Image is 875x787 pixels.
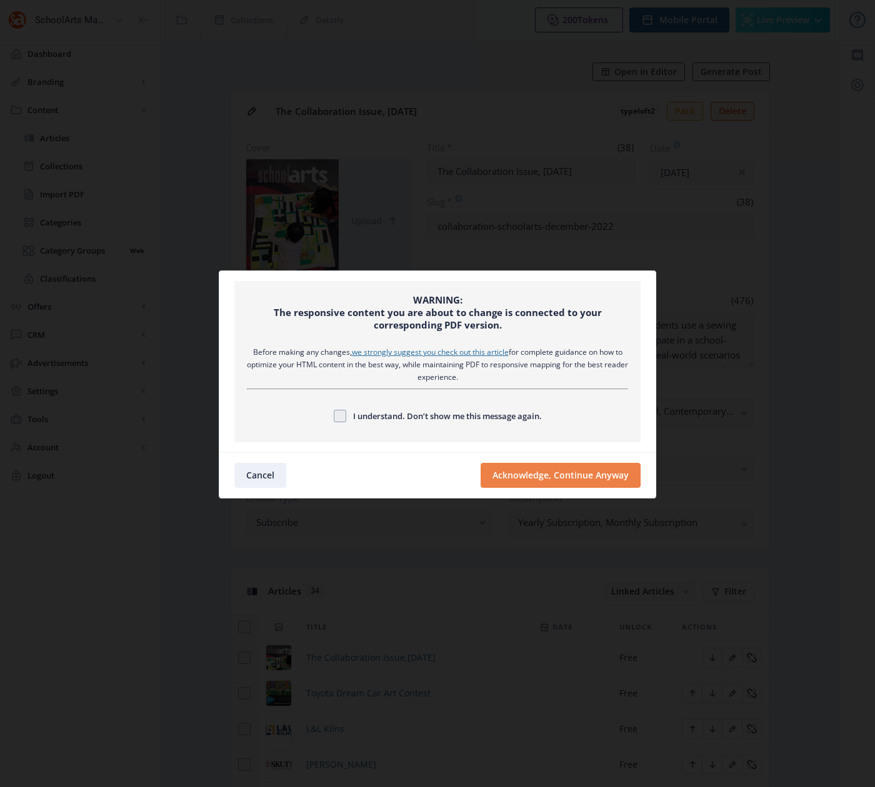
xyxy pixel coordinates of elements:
[234,463,286,488] button: Cancel
[247,294,628,331] div: WARNING: The responsive content you are about to change is connected to your corresponding PDF ve...
[352,347,509,357] a: we strongly suggest you check out this article
[481,463,641,488] button: Acknowledge, Continue Anyway
[346,408,542,423] span: I understand. Don’t show me this message again.
[247,346,628,384] div: Before making any changes, for complete guidance on how to optimize your HTML content in the best...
